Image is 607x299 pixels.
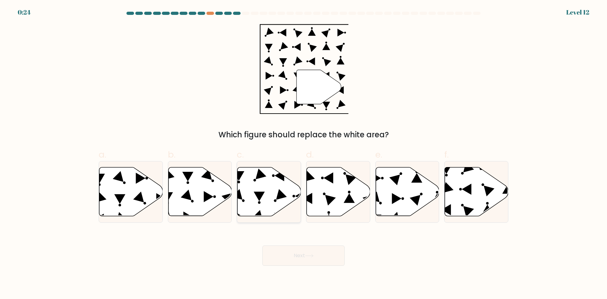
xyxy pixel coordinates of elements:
div: Level 12 [566,8,589,17]
span: d. [306,148,314,161]
div: 0:24 [18,8,31,17]
span: f. [444,148,449,161]
div: Which figure should replace the white area? [102,129,505,140]
span: b. [168,148,175,161]
g: " [297,70,341,104]
span: e. [375,148,382,161]
button: Next [262,246,345,266]
span: c. [237,148,244,161]
span: a. [99,148,106,161]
